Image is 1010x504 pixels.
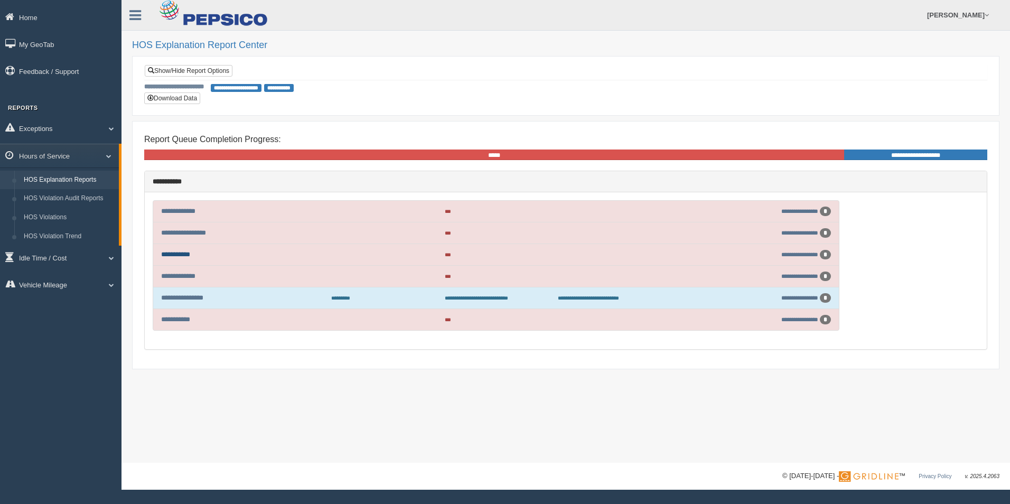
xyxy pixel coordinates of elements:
a: HOS Explanation Reports [19,171,119,190]
a: Privacy Policy [919,473,951,479]
a: HOS Violations [19,208,119,227]
img: Gridline [839,471,899,482]
a: Show/Hide Report Options [145,65,232,77]
button: Download Data [144,92,200,104]
a: HOS Violation Audit Reports [19,189,119,208]
a: HOS Violation Trend [19,227,119,246]
h2: HOS Explanation Report Center [132,40,999,51]
h4: Report Queue Completion Progress: [144,135,987,144]
div: © [DATE]-[DATE] - ™ [782,471,999,482]
span: v. 2025.4.2063 [965,473,999,479]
